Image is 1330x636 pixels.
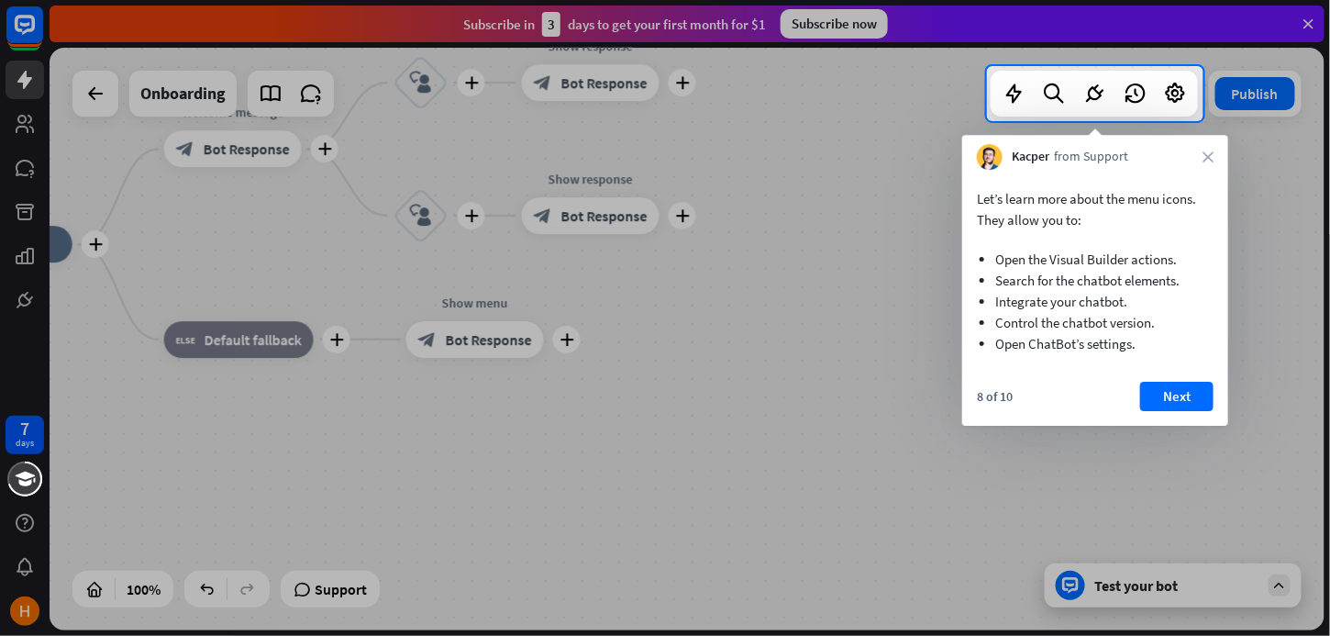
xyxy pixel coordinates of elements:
[1140,382,1214,411] button: Next
[995,333,1195,354] li: Open ChatBot’s settings.
[1012,148,1049,166] span: Kacper
[977,388,1013,405] div: 8 of 10
[995,291,1195,312] li: Integrate your chatbot.
[995,312,1195,333] li: Control the chatbot version.
[977,188,1214,230] p: Let’s learn more about the menu icons. They allow you to:
[995,270,1195,291] li: Search for the chatbot elements.
[15,7,70,62] button: Open LiveChat chat widget
[1203,151,1214,162] i: close
[1054,148,1128,166] span: from Support
[995,249,1195,270] li: Open the Visual Builder actions.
